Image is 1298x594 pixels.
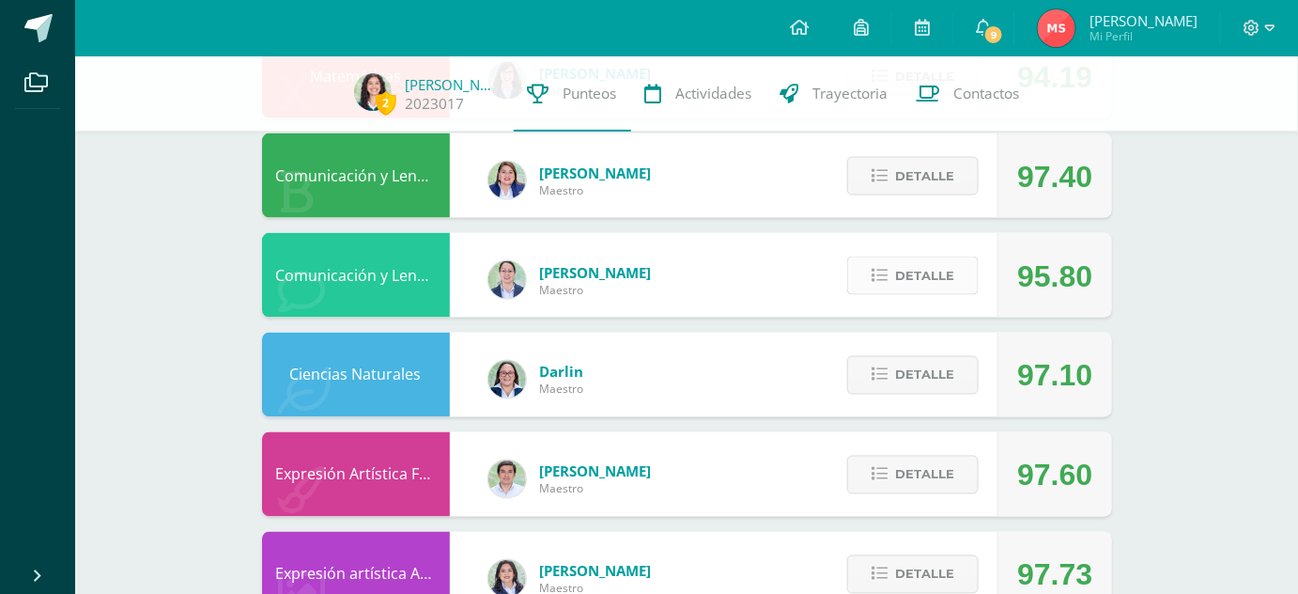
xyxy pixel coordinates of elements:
span: Detalle [895,258,954,293]
span: Actividades [676,84,752,103]
a: Contactos [903,56,1034,132]
span: Mi Perfil [1089,28,1198,44]
span: Detalle [895,358,954,393]
span: Maestro [540,282,652,298]
div: 95.80 [1017,234,1092,319]
span: Detalle [895,557,954,592]
span: Detalle [895,458,954,492]
div: 97.10 [1017,334,1092,418]
span: [PERSON_NAME] [540,462,652,481]
span: Darlin [540,363,584,382]
span: [PERSON_NAME] [540,263,652,282]
span: [PERSON_NAME] [540,562,652,581]
div: Comunicación y Lenguaje Inglés [262,233,450,318]
span: [PERSON_NAME] [1089,11,1198,30]
img: fb703a472bdb86d4ae91402b7cff009e.png [1038,9,1075,47]
a: [PERSON_NAME] [406,75,500,94]
a: Punteos [514,56,631,132]
span: Maestro [540,481,652,497]
a: 2023017 [406,94,465,114]
span: Detalle [895,159,954,194]
img: 571966f00f586896050bf2f129d9ef0a.png [488,361,526,399]
span: Maestro [540,382,584,398]
div: Comunicación y Lenguaje Idioma Español [262,133,450,218]
span: Punteos [564,84,617,103]
span: Trayectoria [813,84,889,103]
span: Maestro [540,182,652,198]
div: Expresión Artística FORMACIÓN MUSICAL [262,432,450,517]
button: Detalle [847,157,979,195]
img: 97caf0f34450839a27c93473503a1ec1.png [488,162,526,199]
img: 8e3dba6cfc057293c5db5c78f6d0205d.png [488,461,526,498]
div: Ciencias Naturales [262,333,450,417]
a: Actividades [631,56,766,132]
div: 97.40 [1017,134,1092,219]
img: bdeda482c249daf2390eb3a441c038f2.png [488,261,526,299]
button: Detalle [847,257,979,295]
span: 9 [983,24,1004,45]
div: 97.60 [1017,433,1092,518]
button: Detalle [847,456,979,494]
img: 6e225fc003bfcfe63679bea112e55f59.png [354,73,392,111]
button: Detalle [847,555,979,594]
span: Contactos [954,84,1020,103]
span: [PERSON_NAME] [540,164,652,182]
span: 2 [376,91,396,115]
a: Trayectoria [766,56,903,132]
button: Detalle [847,356,979,395]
